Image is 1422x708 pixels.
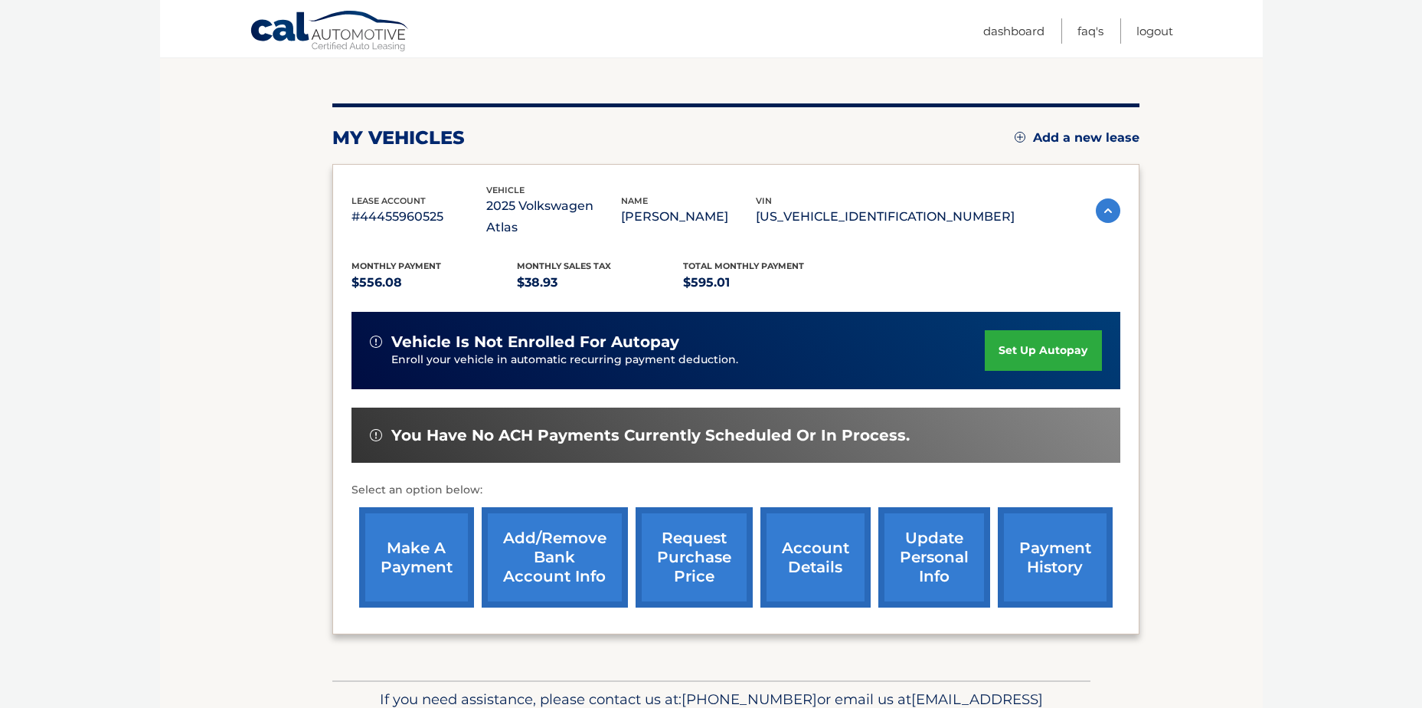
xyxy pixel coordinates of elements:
a: payment history [998,507,1113,608]
a: account details [760,507,871,608]
span: vin [756,195,772,206]
span: vehicle [486,185,525,195]
span: You have no ACH payments currently scheduled or in process. [391,426,910,445]
a: make a payment [359,507,474,608]
img: add.svg [1015,132,1025,143]
p: $38.93 [517,272,683,293]
span: Total Monthly Payment [683,261,804,271]
p: Enroll your vehicle in automatic recurring payment deduction. [391,352,986,369]
a: Dashboard [983,18,1044,44]
a: set up autopay [985,330,1101,371]
p: #44455960525 [351,206,486,228]
span: lease account [351,195,426,206]
a: FAQ's [1077,18,1103,44]
span: name [621,195,648,206]
span: [PHONE_NUMBER] [682,690,817,708]
a: update personal info [878,507,990,608]
p: $595.01 [683,272,849,293]
p: $556.08 [351,272,518,293]
img: alert-white.svg [370,429,382,441]
a: request purchase price [636,507,753,608]
img: accordion-active.svg [1096,198,1120,223]
p: 2025 Volkswagen Atlas [486,195,621,238]
img: alert-white.svg [370,336,382,348]
p: [PERSON_NAME] [621,206,756,228]
a: Logout [1136,18,1173,44]
a: Cal Automotive [250,10,410,54]
a: Add/Remove bank account info [482,507,628,608]
span: vehicle is not enrolled for autopay [391,333,679,352]
p: [US_VEHICLE_IDENTIFICATION_NUMBER] [756,206,1015,228]
span: Monthly sales Tax [517,261,611,271]
a: Add a new lease [1015,130,1139,146]
span: Monthly Payment [351,261,441,271]
p: Select an option below: [351,481,1120,500]
h2: my vehicles [332,126,465,149]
